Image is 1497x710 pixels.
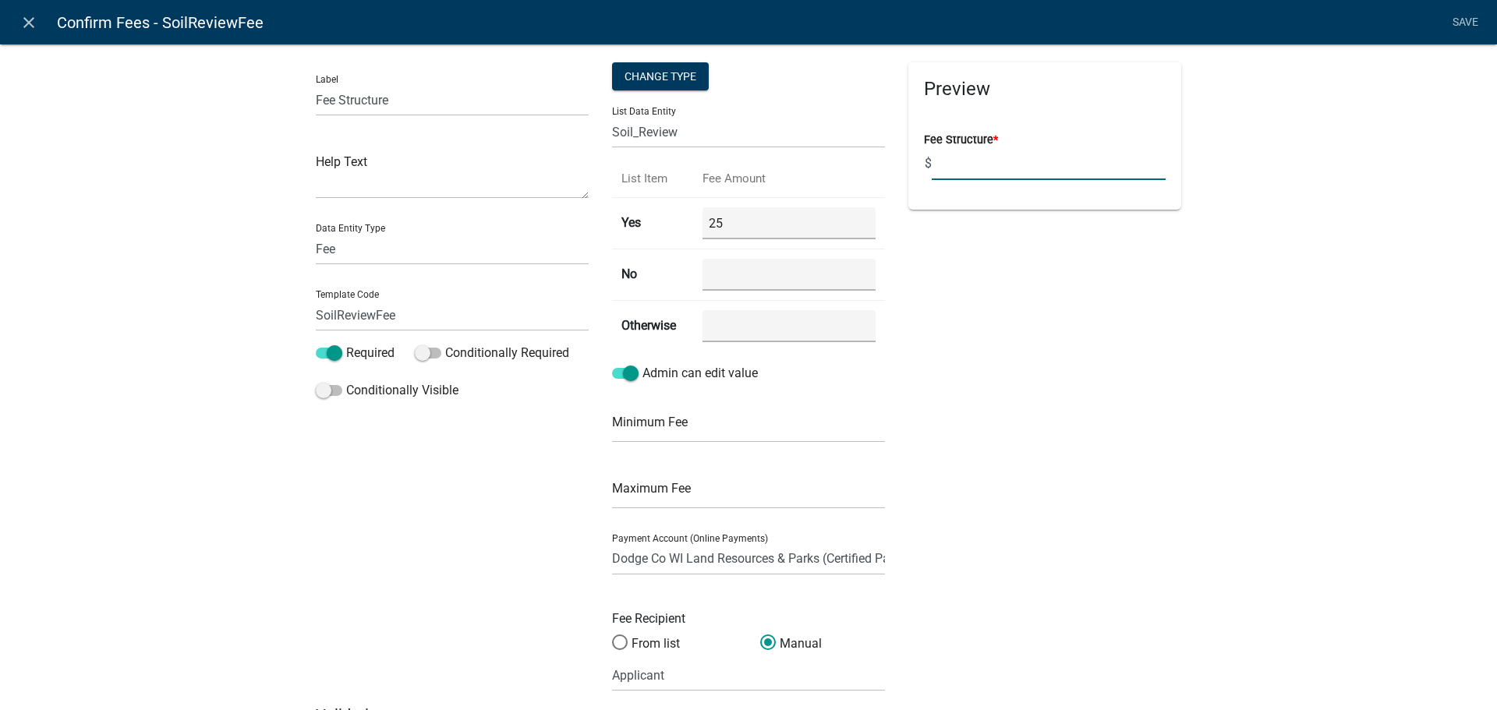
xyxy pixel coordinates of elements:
[1446,8,1485,37] a: Save
[612,62,709,90] div: Change Type
[760,634,822,653] label: Manual
[612,161,693,197] th: List Item
[612,249,693,300] th: No
[612,197,693,249] th: Yes
[19,13,38,32] i: close
[612,364,758,383] label: Admin can edit value
[316,381,458,400] label: Conditionally Visible
[316,344,395,362] label: Required
[693,161,885,197] th: Fee Amount
[415,344,569,362] label: Conditionally Required
[924,135,998,146] label: Fee Structure
[924,78,1166,101] h5: Preview
[600,609,897,628] div: Fee Recipient
[57,7,264,38] span: Confirm Fees - SoilReviewFee
[612,300,693,351] th: Otherwise
[924,148,933,180] span: $
[612,634,680,653] label: From list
